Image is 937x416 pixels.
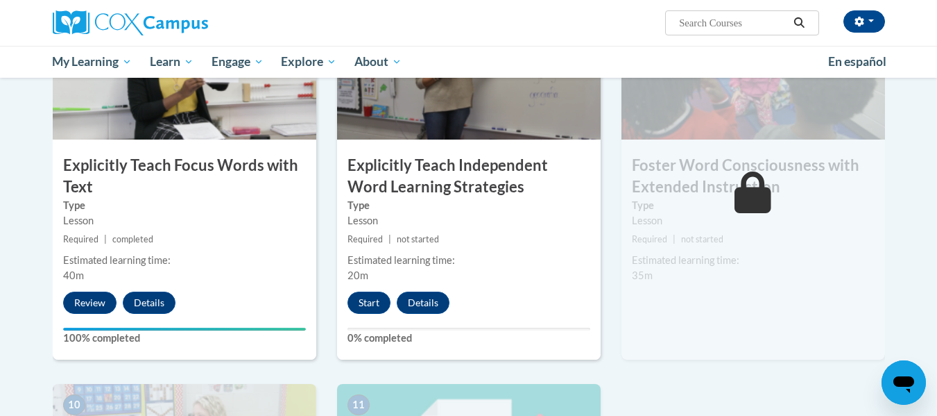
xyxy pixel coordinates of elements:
span: Required [632,234,667,244]
button: Account Settings [843,10,885,33]
iframe: Button to launch messaging window [882,360,926,405]
div: Estimated learning time: [632,253,875,268]
label: Type [347,198,590,213]
div: Lesson [347,213,590,228]
button: Search [789,15,809,31]
span: completed [112,234,153,244]
span: 20m [347,269,368,281]
span: En español [828,54,886,69]
span: not started [681,234,723,244]
a: Explore [272,46,345,78]
div: Main menu [32,46,906,78]
span: Engage [212,53,264,70]
span: Required [347,234,383,244]
label: 100% completed [63,331,306,346]
a: About [345,46,411,78]
button: Details [123,292,175,314]
div: Lesson [632,213,875,228]
span: 10 [63,394,85,415]
a: My Learning [44,46,141,78]
span: Learn [150,53,194,70]
button: Start [347,292,390,314]
label: 0% completed [347,331,590,346]
div: Estimated learning time: [63,253,306,268]
a: Engage [203,46,273,78]
div: Lesson [63,213,306,228]
a: Learn [141,46,203,78]
div: Your progress [63,328,306,331]
span: not started [397,234,439,244]
a: En español [819,47,895,76]
img: Cox Campus [53,10,208,35]
span: Required [63,234,98,244]
span: 11 [347,394,370,415]
button: Review [63,292,117,314]
h3: Foster Word Consciousness with Extended Instruction [621,155,885,198]
span: | [388,234,391,244]
span: Explore [281,53,336,70]
div: Estimated learning time: [347,253,590,268]
span: | [104,234,107,244]
button: Details [397,292,449,314]
a: Cox Campus [53,10,316,35]
h3: Explicitly Teach Focus Words with Text [53,155,316,198]
span: About [354,53,402,70]
span: | [673,234,676,244]
label: Type [63,198,306,213]
span: My Learning [52,53,132,70]
span: 35m [632,269,653,281]
label: Type [632,198,875,213]
input: Search Courses [678,15,789,31]
span: 40m [63,269,84,281]
h3: Explicitly Teach Independent Word Learning Strategies [337,155,601,198]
